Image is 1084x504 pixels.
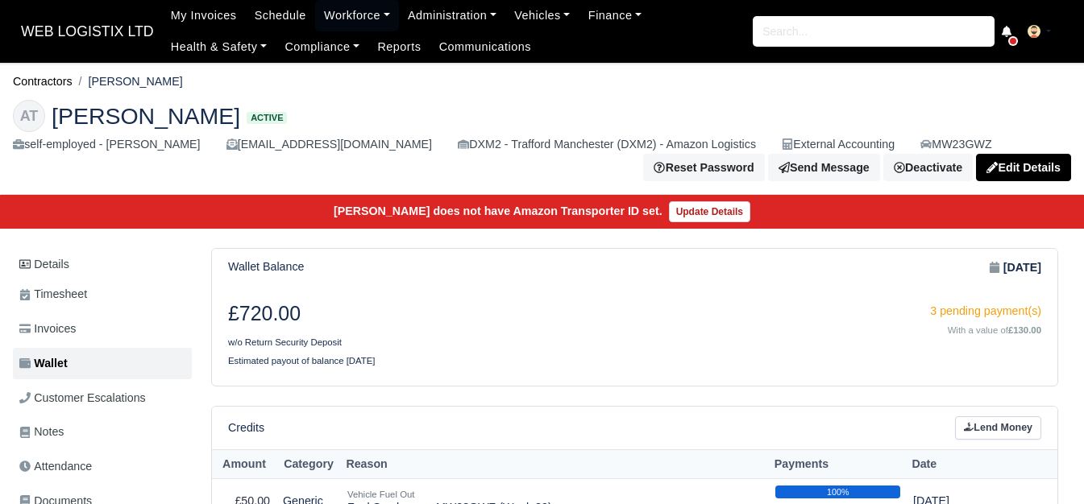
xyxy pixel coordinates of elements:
strong: £130.00 [1008,325,1041,335]
span: Wallet [19,354,68,373]
a: Lend Money [955,416,1041,440]
small: Estimated payout of balance [DATE] [228,356,376,366]
div: Adam Taylor [1,87,1083,195]
a: Compliance [276,31,368,63]
a: WEB LOGISTIX LTD [13,16,162,48]
div: [EMAIL_ADDRESS][DOMAIN_NAME] [226,135,432,154]
div: self-employed - [PERSON_NAME] [13,135,201,154]
a: Attendance [13,451,192,482]
div: External Accounting [782,135,895,154]
span: Notes [19,423,64,441]
a: Send Message [768,154,880,181]
a: Reports [368,31,430,63]
th: Payments [769,449,907,479]
a: Communications [430,31,541,63]
strong: [DATE] [1003,258,1041,277]
span: Active [247,112,287,124]
div: DXM2 - Trafford Manchester (DXM2) - Amazon Logistics [458,135,756,154]
a: Deactivate [883,154,973,181]
th: Category [276,449,341,479]
span: Attendance [19,457,92,476]
small: w/o Return Security Deposit [228,337,342,347]
h6: Credits [228,421,264,435]
a: Edit Details [976,154,1071,181]
a: Invoices [13,313,192,345]
small: With a value of [948,325,1041,335]
span: WEB LOGISTIX LTD [13,15,162,48]
a: Timesheet [13,279,192,310]
a: Customer Escalations [13,382,192,414]
th: Amount [212,449,276,479]
div: 100% [775,485,900,498]
span: Timesheet [19,285,87,304]
a: Contractors [13,75,73,88]
li: [PERSON_NAME] [73,72,183,91]
th: Date [907,449,1011,479]
a: Health & Safety [162,31,276,63]
button: Reset Password [643,154,764,181]
a: Wallet [13,348,192,379]
div: 3 pending payment(s) [647,302,1042,320]
iframe: Chat Widget [1003,427,1084,504]
a: Details [13,250,192,279]
span: [PERSON_NAME] [52,105,240,127]
a: Update Details [669,201,750,222]
span: Invoices [19,320,76,338]
h6: Wallet Balance [228,260,304,274]
small: Vehicle Fuel Out [347,490,414,499]
input: Search... [753,16,995,47]
h3: £720.00 [228,302,623,326]
span: Customer Escalations [19,389,146,407]
a: Notes [13,416,192,448]
div: AT [13,100,45,132]
th: Reason [341,449,769,479]
a: MW23GWZ [920,135,992,154]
